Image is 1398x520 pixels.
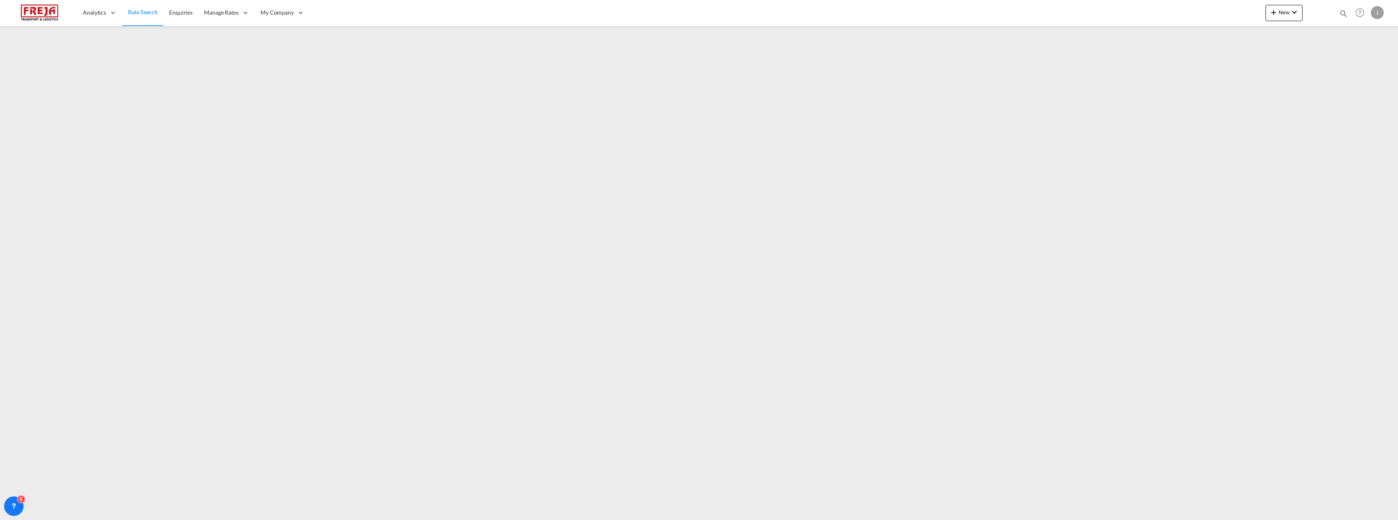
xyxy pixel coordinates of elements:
[1289,7,1299,17] md-icon: icon-chevron-down
[1339,9,1348,21] div: icon-magnify
[1353,6,1371,20] div: Help
[169,9,193,16] span: Enquiries
[128,9,158,15] span: Rate Search
[1339,9,1348,18] md-icon: icon-magnify
[1371,6,1384,19] div: J
[260,9,294,17] span: My Company
[1269,7,1279,17] md-icon: icon-plus 400-fg
[1266,5,1302,21] button: icon-plus 400-fgNewicon-chevron-down
[1353,6,1367,20] span: Help
[1269,9,1299,15] span: New
[204,9,239,17] span: Manage Rates
[12,4,67,22] img: 586607c025bf11f083711d99603023e7.png
[83,9,106,17] span: Analytics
